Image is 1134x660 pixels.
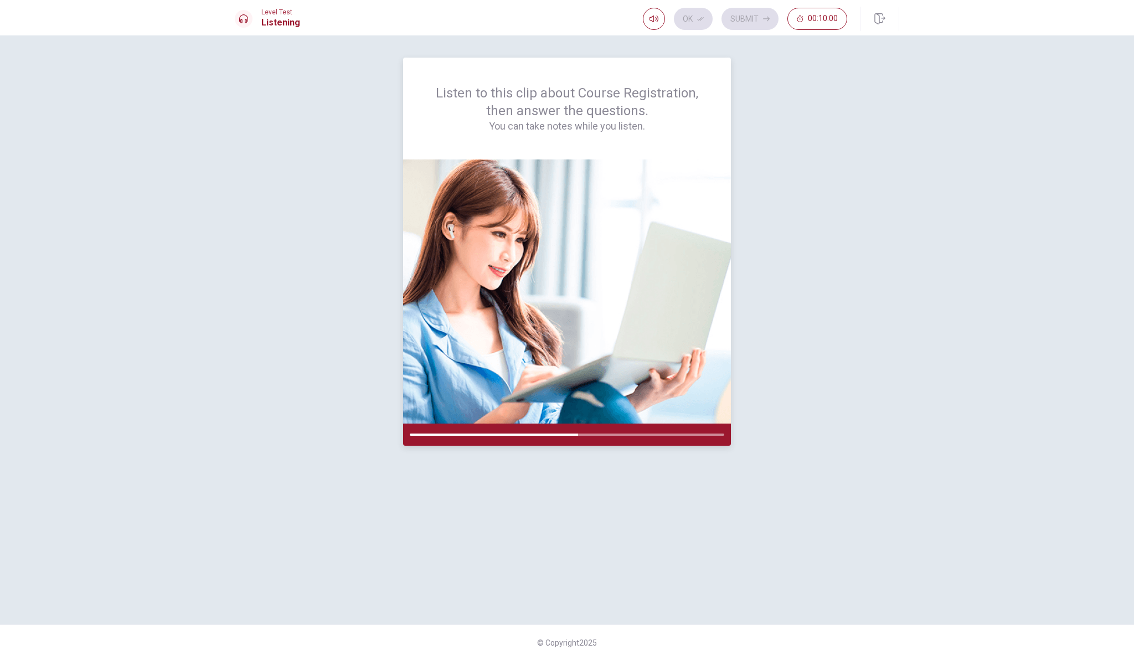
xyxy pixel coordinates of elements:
[787,8,847,30] button: 00:10:00
[403,159,731,424] img: passage image
[808,14,838,23] span: 00:10:00
[430,84,704,133] div: Listen to this clip about Course Registration, then answer the questions.
[261,16,300,29] h1: Listening
[261,8,300,16] span: Level Test
[430,120,704,133] h4: You can take notes while you listen.
[537,638,597,647] span: © Copyright 2025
